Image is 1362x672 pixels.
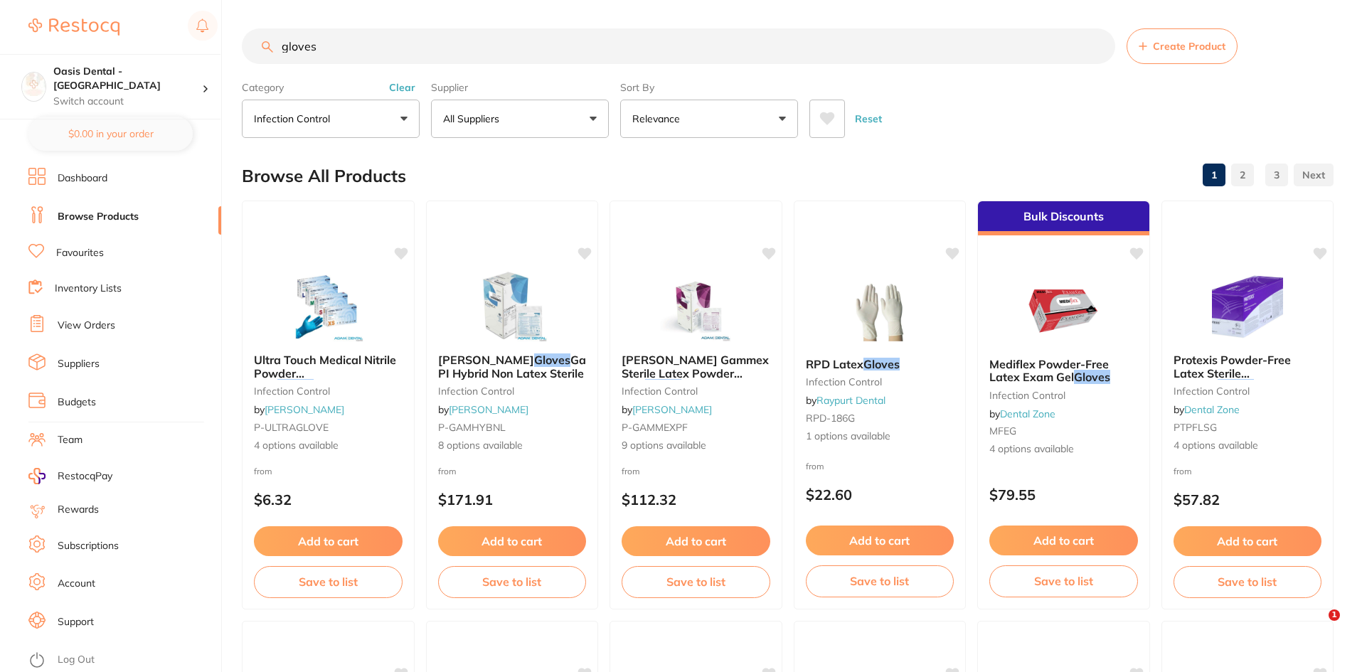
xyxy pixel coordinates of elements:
[806,461,824,471] span: from
[438,353,619,380] span: Gammex PI Hybrid Non Latex Sterile
[1074,370,1110,384] em: Gloves
[53,65,202,92] h4: Oasis Dental - Brighton
[58,653,95,667] a: Log Out
[622,439,770,453] span: 9 options available
[1000,407,1055,420] a: Dental Zone
[282,271,374,342] img: Ultra Touch Medical Nitrile Powder Free Gloves 100/box
[254,403,344,416] span: by
[622,385,770,397] small: infection control
[28,117,193,151] button: $0.00 in your order
[28,468,112,484] a: RestocqPay
[242,81,420,94] label: Category
[438,526,587,556] button: Add to cart
[806,412,855,425] span: RPD-186G
[622,353,770,380] b: Ansell Gammex Sterile Latex Powder Free Gloves
[649,271,742,342] img: Ansell Gammex Sterile Latex Powder Free Gloves
[254,439,403,453] span: 4 options available
[254,112,336,126] p: infection control
[989,390,1138,401] small: Infection Control
[385,81,420,94] button: Clear
[632,112,686,126] p: Relevance
[254,491,403,508] p: $6.32
[534,353,570,367] em: Gloves
[242,100,420,138] button: infection control
[622,526,770,556] button: Add to cart
[863,357,900,371] em: Gloves
[22,73,46,96] img: Oasis Dental - Brighton
[1174,526,1322,556] button: Add to cart
[438,566,587,597] button: Save to list
[254,466,272,476] span: from
[806,565,954,597] button: Save to list
[58,210,139,224] a: Browse Products
[1127,28,1238,64] button: Create Product
[1174,491,1322,508] p: $57.82
[466,271,558,342] img: Ansell Gloves Gammex PI Hybrid Non Latex Sterile
[620,100,798,138] button: Relevance
[989,425,1016,437] span: MFEG
[265,403,344,416] a: [PERSON_NAME]
[622,466,640,476] span: from
[58,319,115,333] a: View Orders
[645,379,681,393] em: Gloves
[989,565,1138,597] button: Save to list
[242,28,1115,64] input: Search Products
[806,358,954,370] b: RPD Latex Gloves
[1174,385,1322,397] small: Infection Control
[622,491,770,508] p: $112.32
[431,100,609,138] button: All Suppliers
[277,379,314,393] em: Gloves
[438,403,528,416] span: by
[620,81,798,94] label: Sort By
[438,491,587,508] p: $171.91
[989,357,1109,384] span: Mediflex Powder-Free Latex Exam Gel
[978,201,1149,235] div: Bulk Discounts
[632,403,712,416] a: [PERSON_NAME]
[1174,439,1322,453] span: 4 options available
[254,385,403,397] small: infection control
[438,466,457,476] span: from
[806,376,954,388] small: Infection Control
[314,379,358,393] span: 100/box
[1184,403,1240,416] a: Dental Zone
[55,282,122,296] a: Inventory Lists
[1174,566,1322,597] button: Save to list
[438,421,506,434] span: P-GAMHYBNL
[622,403,712,416] span: by
[1174,421,1217,434] span: PTPFLSG
[989,358,1138,384] b: Mediflex Powder-Free Latex Exam Gel Gloves
[1174,353,1322,380] b: Protexis Powder-Free Latex Sterile Surgical Gloves
[28,18,119,36] img: Restocq Logo
[431,81,609,94] label: Supplier
[58,433,83,447] a: Team
[834,275,926,346] img: RPD Latex Gloves
[1153,41,1225,52] span: Create Product
[443,112,505,126] p: All Suppliers
[58,395,96,410] a: Budgets
[1174,466,1192,476] span: from
[53,95,202,109] p: Switch account
[1329,609,1340,621] span: 1
[28,649,217,672] button: Log Out
[1017,275,1110,346] img: Mediflex Powder-Free Latex Exam Gel Gloves
[851,100,886,138] button: Reset
[28,11,119,43] a: Restocq Logo
[58,577,95,591] a: Account
[1203,161,1225,189] a: 1
[254,526,403,556] button: Add to cart
[1218,379,1254,393] em: Gloves
[806,486,954,503] p: $22.60
[58,357,100,371] a: Suppliers
[806,430,954,444] span: 1 options available
[58,615,94,629] a: Support
[989,526,1138,555] button: Add to cart
[622,353,769,393] span: [PERSON_NAME] Gammex Sterile Latex Powder Free
[254,353,403,380] b: Ultra Touch Medical Nitrile Powder Free Gloves 100/box
[989,407,1055,420] span: by
[816,394,885,407] a: Raypurt Dental
[1265,161,1288,189] a: 3
[438,353,587,380] b: Ansell Gloves Gammex PI Hybrid Non Latex Sterile
[56,246,104,260] a: Favourites
[242,166,406,186] h2: Browse All Products
[254,353,396,393] span: Ultra Touch Medical Nitrile Powder Free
